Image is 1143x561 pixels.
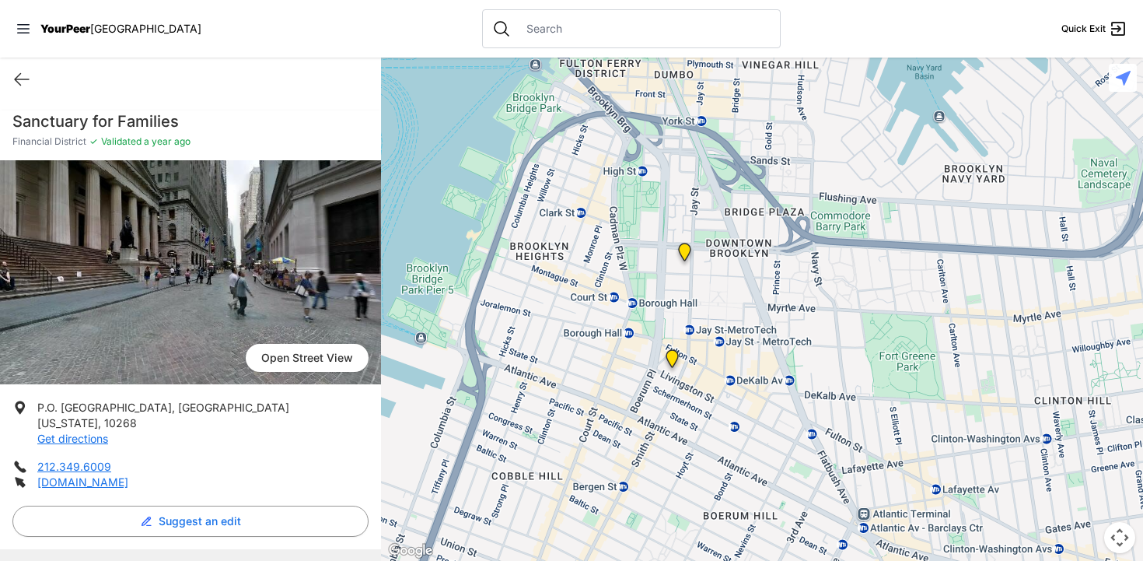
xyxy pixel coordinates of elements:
[385,541,436,561] a: Open this area in Google Maps (opens a new window)
[1104,522,1135,553] button: Map camera controls
[104,416,137,430] span: 10268
[1061,19,1127,38] a: Quick Exit
[159,514,241,529] span: Suggest an edit
[1061,23,1106,35] span: Quick Exit
[246,344,369,372] a: Open Street View
[12,110,369,132] h1: Sanctuary for Families
[37,432,108,445] a: Get directions
[517,21,771,37] input: Search
[37,401,289,414] span: P.O. [GEOGRAPHIC_DATA], [GEOGRAPHIC_DATA]
[98,416,101,430] span: ,
[37,475,128,489] a: [DOMAIN_NAME]
[385,541,436,561] img: Google
[40,22,90,35] span: YourPeer
[89,135,98,148] span: ✓
[90,22,201,35] span: [GEOGRAPHIC_DATA]
[12,506,369,537] button: Suggest an edit
[675,243,694,268] div: Headquarters
[142,135,190,147] span: a year ago
[101,135,142,147] span: Validated
[40,24,201,33] a: YourPeer[GEOGRAPHIC_DATA]
[37,460,111,473] a: 212.349.6009
[37,416,98,430] span: [US_STATE]
[662,349,682,374] div: Brooklyn Housing Court, Clerk's Office
[12,135,86,148] span: Financial District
